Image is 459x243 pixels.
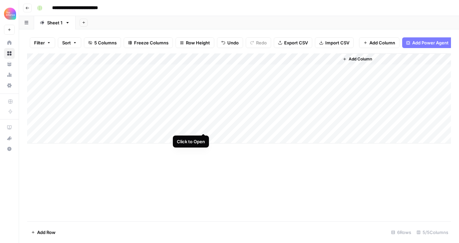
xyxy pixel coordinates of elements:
a: Browse [4,48,15,59]
span: 5 Columns [94,39,117,46]
button: What's new? [4,133,15,144]
a: Sheet 1 [34,16,76,29]
button: Export CSV [274,37,312,48]
button: Add Row [27,227,60,238]
span: Redo [256,39,267,46]
button: Freeze Columns [124,37,173,48]
a: Home [4,37,15,48]
button: Redo [246,37,271,48]
span: Filter [34,39,45,46]
span: Import CSV [325,39,349,46]
button: Filter [30,37,55,48]
div: 5/5 Columns [414,227,451,238]
a: Settings [4,80,15,91]
div: 6 Rows [388,227,414,238]
span: Sort [62,39,71,46]
button: Import CSV [315,37,354,48]
button: 5 Columns [84,37,121,48]
a: Your Data [4,59,15,69]
button: Undo [217,37,243,48]
span: Add Column [369,39,395,46]
button: Help + Support [4,144,15,154]
span: Add Column [349,56,372,62]
span: Export CSV [284,39,308,46]
button: Add Power Agent [402,37,453,48]
span: Row Height [186,39,210,46]
button: Row Height [176,37,214,48]
button: Sort [58,37,81,48]
span: Freeze Columns [134,39,168,46]
span: Undo [227,39,239,46]
a: Usage [4,69,15,80]
button: Add Column [359,37,399,48]
button: Add Column [340,55,375,63]
span: Add Power Agent [412,39,449,46]
span: Add Row [37,229,55,236]
div: Sheet 1 [47,19,63,26]
a: AirOps Academy [4,122,15,133]
div: What's new? [4,133,14,143]
img: Alliance Logo [4,8,16,20]
button: Workspace: Alliance [4,5,15,22]
div: Click to Open [177,138,205,145]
